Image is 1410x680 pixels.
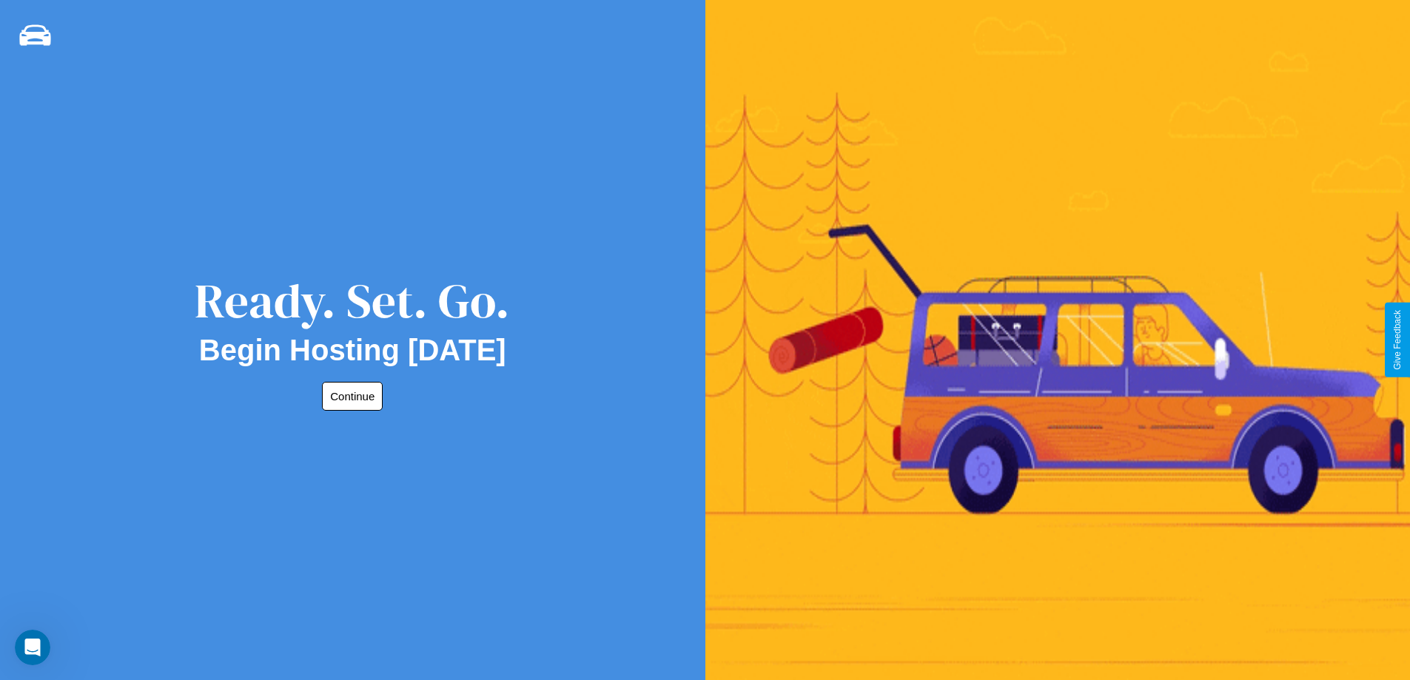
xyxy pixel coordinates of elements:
div: Ready. Set. Go. [195,268,510,334]
div: Give Feedback [1392,310,1403,370]
h2: Begin Hosting [DATE] [199,334,506,367]
button: Continue [322,382,383,411]
iframe: Intercom live chat [15,630,50,665]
